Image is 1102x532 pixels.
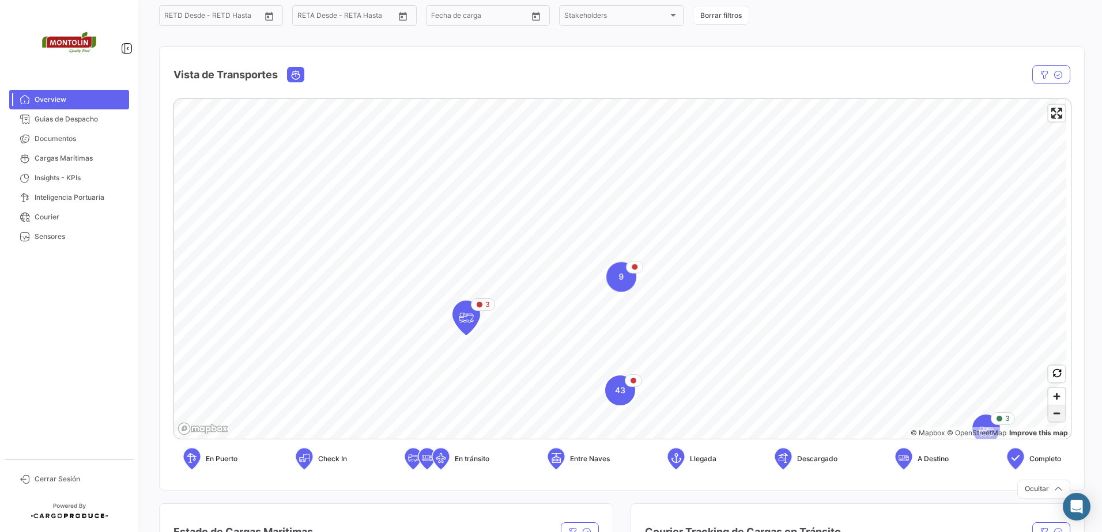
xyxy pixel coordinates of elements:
a: Cargas Marítimas [9,149,129,168]
button: Borrar filtros [693,6,749,25]
span: Courier [35,212,124,222]
span: 3 [1005,413,1010,424]
button: Open calendar [261,7,278,25]
div: Map marker [452,301,480,335]
a: Sensores [9,227,129,246]
span: Cerrar Sesión [35,474,124,484]
input: Desde [431,13,452,21]
span: 43 [615,385,625,396]
div: Map marker [606,262,636,292]
a: Map feedback [1009,428,1068,437]
h4: Vista de Transportes [173,67,278,83]
a: Mapbox logo [178,422,228,435]
input: Hasta [193,13,239,21]
span: Guias de Despacho [35,114,124,124]
button: Enter fullscreen [1048,105,1065,121]
span: 9 [619,271,624,283]
a: Documentos [9,129,129,149]
input: Desde [297,13,318,21]
span: Entre Naves [570,454,610,464]
input: Hasta [460,13,506,21]
a: Guias de Despacho [9,109,129,129]
span: A Destino [918,454,949,464]
a: OpenStreetMap [947,428,1006,437]
span: Inteligencia Portuaria [35,192,124,203]
span: Descargado [797,454,837,464]
a: Courier [9,207,129,227]
span: Insights - KPIs [35,173,124,183]
button: Ocean [288,67,304,82]
button: Zoom out [1048,405,1065,421]
span: En tránsito [455,454,489,464]
span: 3 [485,299,490,310]
div: Map marker [605,375,635,405]
input: Hasta [326,13,372,21]
div: Abrir Intercom Messenger [1063,493,1090,520]
span: Documentos [35,134,124,144]
span: Check In [318,454,347,464]
canvas: Map [174,99,1066,440]
a: Mapbox [911,428,945,437]
span: Zoom out [1048,405,1065,421]
input: Desde [164,13,185,21]
a: Overview [9,90,129,109]
button: Open calendar [394,7,412,25]
span: Sensores [35,231,124,242]
a: Inteligencia Portuaria [9,188,129,207]
span: Completo [1029,454,1061,464]
span: Overview [35,94,124,105]
button: Ocultar [1017,480,1070,499]
span: Cargas Marítimas [35,153,124,164]
button: Zoom in [1048,388,1065,405]
a: Insights - KPIs [9,168,129,188]
span: En Puerto [206,454,237,464]
span: Llegada [690,454,716,464]
img: 2d55ee68-5a11-4b18-9445-71bae2c6d5df.png [40,14,98,71]
button: Open calendar [527,7,545,25]
div: Map marker [972,415,1000,449]
span: Stakeholders [564,13,667,21]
